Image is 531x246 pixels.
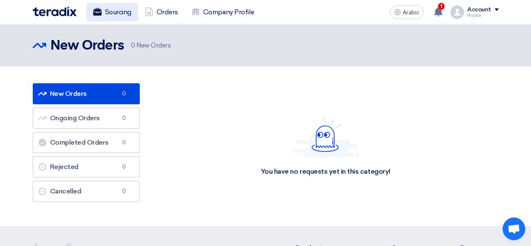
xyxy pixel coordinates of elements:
[50,114,100,122] font: Ongoing Orders
[33,156,140,177] a: Rejected0
[390,5,424,19] button: Arabic
[50,187,81,195] font: Cancelled
[122,188,126,194] font: 0
[50,90,87,98] font: New Orders
[33,181,140,202] a: Cancelled0
[122,90,126,97] font: 0
[122,115,126,121] font: 0
[131,42,135,49] font: 0
[136,42,170,49] font: New Orders
[122,164,126,170] font: 0
[467,13,481,18] font: Anjala
[261,167,390,175] font: You have no requests yet in this category!
[122,139,126,145] font: 0
[157,8,178,16] font: Orders
[50,138,109,146] font: Completed Orders
[105,8,131,16] font: Sourcing
[33,7,76,16] img: Teradix logo
[33,108,140,129] a: Ongoing Orders0
[292,116,359,157] img: Hello
[502,217,525,240] a: Open chat
[138,3,185,21] a: Orders
[33,132,140,153] a: Completed Orders0
[50,163,78,171] font: Rejected
[50,39,124,53] font: New Orders
[467,6,491,13] font: Account
[33,83,140,104] a: New Orders0
[86,3,138,21] a: Sourcing
[203,8,254,16] font: Company Profile
[440,3,442,9] font: 1
[403,9,419,16] font: Arabic
[450,5,464,19] img: profile_test.png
